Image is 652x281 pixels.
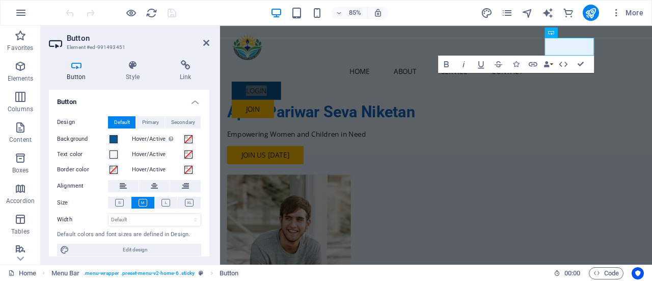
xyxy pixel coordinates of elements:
i: On resize automatically adjust zoom level to fit chosen device. [373,8,383,17]
button: publish [583,5,599,21]
p: Tables [11,227,30,236]
label: Alignment [57,180,108,192]
label: Text color [57,148,108,161]
button: Edit design [57,244,201,256]
button: Default [108,116,135,129]
button: text_generator [542,7,554,19]
div: Default colors and font sizes are defined in Design. [57,231,201,239]
p: Elements [8,74,34,83]
button: HTML [555,56,572,73]
a: Click to cancel selection. Double-click to open Pages [8,267,36,279]
i: AI Writer [542,7,554,19]
button: Underline (Ctrl+U) [473,56,490,73]
span: Default [114,116,130,129]
label: Hover/Active [132,133,183,145]
label: Border color [57,164,108,176]
i: Commerce [562,7,574,19]
button: commerce [562,7,575,19]
button: Secondary [165,116,201,129]
p: Columns [8,105,33,113]
p: Accordion [6,197,35,205]
button: Data Bindings [542,56,555,73]
i: This element is a customizable preset [199,270,203,276]
span: 00 00 [564,267,580,279]
button: Click here to leave preview mode and continue editing [125,7,137,19]
h3: Element #ed-991493451 [67,43,189,52]
span: Click to select. Double-click to edit [220,267,239,279]
h4: Style [108,60,162,82]
label: Size [57,197,108,209]
h4: Button [49,90,209,108]
button: Primary [136,116,165,129]
button: Code [589,267,623,279]
label: Background [57,133,108,145]
span: Edit design [72,244,198,256]
label: Width [57,217,108,222]
i: Navigator [522,7,533,19]
p: Favorites [7,44,33,52]
p: Content [9,136,32,144]
button: reload [145,7,157,19]
h4: Link [161,60,209,82]
h6: 85% [347,7,363,19]
span: Secondary [171,116,195,129]
i: Publish [585,7,596,19]
label: Hover/Active [132,148,183,161]
span: Click to select. Double-click to edit [51,267,80,279]
span: . menu-wrapper .preset-menu-v2-home-6 .sticky [84,267,195,279]
button: Italic (Ctrl+I) [456,56,472,73]
i: Design (Ctrl+Alt+Y) [481,7,493,19]
i: Reload page [146,7,157,19]
button: pages [501,7,513,19]
button: Usercentrics [632,267,644,279]
span: More [611,8,643,18]
button: 85% [332,7,368,19]
h6: Session time [554,267,581,279]
button: Confirm (Ctrl+⏎) [573,56,589,73]
span: : [572,269,573,277]
h4: Button [49,60,108,82]
span: Code [593,267,619,279]
a: LOGIN [14,66,72,87]
button: More [607,5,647,21]
nav: breadcrumb [51,267,239,279]
label: Hover/Active [132,164,183,176]
button: Icons [508,56,524,73]
span: Primary [142,116,159,129]
h2: Button [67,34,209,43]
i: Pages (Ctrl+Alt+S) [501,7,513,19]
button: navigator [522,7,534,19]
button: design [481,7,493,19]
button: Bold (Ctrl+B) [439,56,455,73]
button: Strikethrough [491,56,507,73]
p: Boxes [12,166,29,174]
button: Link [525,56,541,73]
label: Design [57,116,108,129]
